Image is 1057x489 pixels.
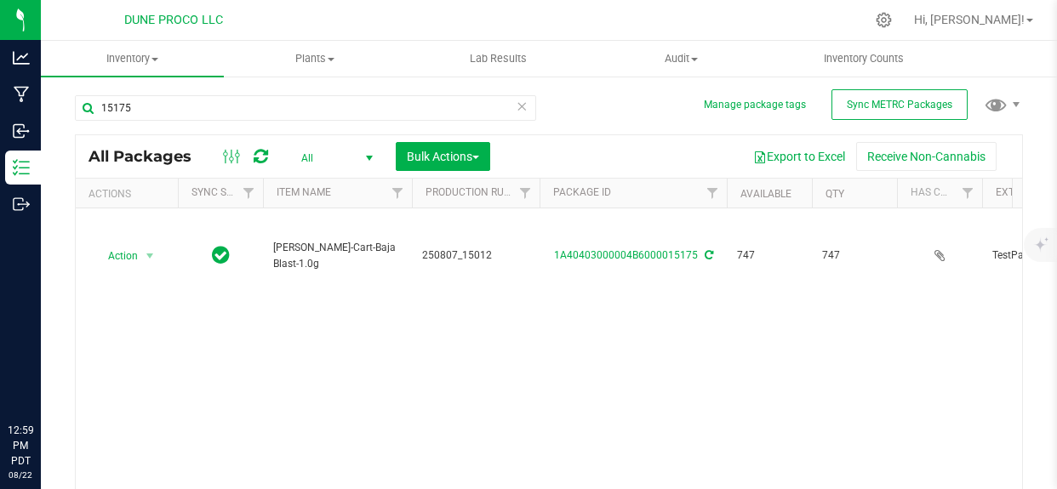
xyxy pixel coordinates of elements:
[699,179,727,208] a: Filter
[13,122,30,139] inline-svg: Inbound
[590,41,773,77] a: Audit
[8,469,33,481] p: 08/22
[591,51,772,66] span: Audit
[277,186,331,198] a: Item Name
[422,247,529,264] span: 250807_15012
[75,95,536,121] input: Search Package ID, Item Name, SKU, Lot or Part Number...
[740,188,791,200] a: Available
[426,186,511,198] a: Production Run
[954,179,982,208] a: Filter
[773,41,956,77] a: Inventory Counts
[801,51,927,66] span: Inventory Counts
[191,186,257,198] a: Sync Status
[13,159,30,176] inline-svg: Inventory
[831,89,968,120] button: Sync METRC Packages
[41,41,224,77] a: Inventory
[447,51,550,66] span: Lab Results
[13,196,30,213] inline-svg: Outbound
[826,188,844,200] a: Qty
[224,41,407,77] a: Plants
[8,423,33,469] p: 12:59 PM PDT
[273,240,402,272] span: [PERSON_NAME]-Cart-Baja Blast-1.0g
[13,86,30,103] inline-svg: Manufacturing
[742,142,856,171] button: Export to Excel
[702,249,713,261] span: Sync from Compliance System
[897,179,982,208] th: Has COA
[553,186,611,198] a: Package ID
[822,247,887,264] span: 747
[704,98,806,112] button: Manage package tags
[140,244,161,268] span: select
[13,49,30,66] inline-svg: Analytics
[124,13,223,27] span: DUNE PROCO LLC
[914,13,1025,26] span: Hi, [PERSON_NAME]!
[873,12,894,28] div: Manage settings
[93,244,139,268] span: Action
[396,142,490,171] button: Bulk Actions
[856,142,997,171] button: Receive Non-Cannabis
[847,99,952,111] span: Sync METRC Packages
[407,41,590,77] a: Lab Results
[384,179,412,208] a: Filter
[89,147,209,166] span: All Packages
[554,249,698,261] a: 1A40403000004B6000015175
[407,150,479,163] span: Bulk Actions
[516,95,528,117] span: Clear
[737,247,802,264] span: 747
[17,353,68,404] iframe: Resource center
[225,51,406,66] span: Plants
[235,179,263,208] a: Filter
[89,188,171,200] div: Actions
[41,51,224,66] span: Inventory
[212,243,230,267] span: In Sync
[511,179,540,208] a: Filter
